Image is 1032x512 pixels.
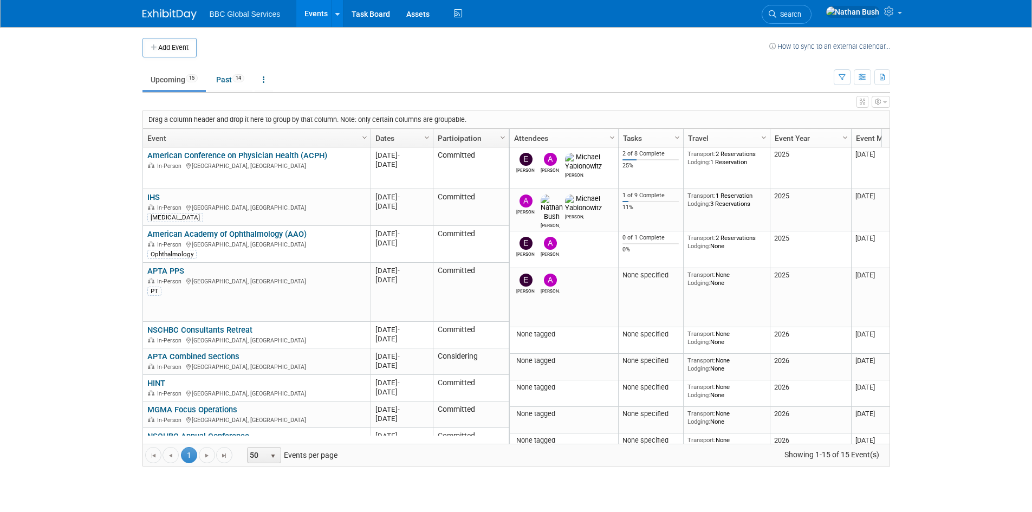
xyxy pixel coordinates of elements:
span: - [398,193,400,201]
td: [DATE] [851,433,932,460]
img: In-Person Event [148,337,154,342]
div: 0% [622,246,679,254]
td: Committed [433,263,509,322]
div: Ethan Denkensohn [516,250,535,257]
span: Lodging: [687,391,710,399]
div: None None [687,330,765,346]
div: None tagged [514,436,614,445]
a: Column Settings [671,129,683,145]
span: Lodging: [687,279,710,287]
div: None specified [622,383,679,392]
span: Lodging: [687,365,710,372]
div: [DATE] [375,352,428,361]
span: Transport: [687,330,716,338]
div: [GEOGRAPHIC_DATA], [GEOGRAPHIC_DATA] [147,362,366,371]
span: In-Person [157,278,185,285]
span: Showing 1-15 of 15 Event(s) [774,447,889,462]
div: [DATE] [375,325,428,334]
div: [GEOGRAPHIC_DATA], [GEOGRAPHIC_DATA] [147,161,366,170]
span: Go to the first page [149,451,158,460]
div: [DATE] [375,238,428,248]
div: Ophthalmology [147,250,197,258]
div: None specified [622,330,679,339]
td: [DATE] [851,327,932,354]
span: Transport: [687,150,716,158]
a: Participation [438,129,502,147]
span: - [398,352,400,360]
div: None tagged [514,330,614,339]
span: BBC Global Services [210,10,281,18]
div: 2 Reservations 1 Reservation [687,150,765,166]
div: [GEOGRAPHIC_DATA], [GEOGRAPHIC_DATA] [147,239,366,249]
span: Lodging: [687,418,710,425]
img: Ethan Denkensohn [520,153,533,166]
div: Alex Corrigan [541,287,560,294]
a: Go to the first page [145,447,161,463]
div: [DATE] [375,151,428,160]
div: Michael Yablonowitz [565,212,584,219]
div: [DATE] [375,361,428,370]
span: - [398,151,400,159]
div: [DATE] [375,266,428,275]
span: 15 [186,74,198,82]
img: Michael Yablonowitz [565,195,602,212]
div: None specified [622,410,679,418]
span: 14 [232,74,244,82]
a: Column Settings [758,129,770,145]
img: In-Person Event [148,241,154,247]
a: Event Year [775,129,844,147]
span: Column Settings [423,133,431,142]
td: 2025 [770,189,851,231]
span: In-Person [157,364,185,371]
td: [DATE] [851,407,932,433]
td: 2026 [770,407,851,433]
div: [MEDICAL_DATA] [147,213,203,222]
span: - [398,267,400,275]
td: [DATE] [851,354,932,380]
span: Column Settings [498,133,507,142]
div: 25% [622,162,679,170]
td: [DATE] [851,268,932,327]
span: Go to the previous page [166,451,175,460]
a: MGMA Focus Operations [147,405,237,414]
span: - [398,405,400,413]
span: In-Person [157,204,185,211]
td: Committed [433,428,509,455]
span: Lodging: [687,242,710,250]
div: Ethan Denkensohn [516,166,535,173]
span: Go to the next page [203,451,211,460]
span: Go to the last page [220,451,229,460]
img: Ethan Denkensohn [520,237,533,250]
div: [GEOGRAPHIC_DATA], [GEOGRAPHIC_DATA] [147,335,366,345]
td: 2025 [770,231,851,268]
div: [DATE] [375,192,428,202]
span: Lodging: [687,338,710,346]
a: Go to the next page [199,447,215,463]
td: Committed [433,375,509,401]
a: How to sync to an external calendar... [769,42,890,50]
span: 50 [248,448,266,463]
div: None None [687,357,765,372]
div: [DATE] [375,229,428,238]
div: 2 Reservations None [687,234,765,250]
div: Michael Yablonowitz [565,171,584,178]
a: APTA Combined Sections [147,352,239,361]
div: [DATE] [375,334,428,344]
span: select [269,452,277,461]
span: - [398,326,400,334]
a: Search [762,5,812,24]
a: NSCHBC Consultants Retreat [147,325,252,335]
td: 2026 [770,380,851,407]
img: Ethan Denkensohn [520,274,533,287]
div: None None [687,383,765,399]
img: In-Person Event [148,417,154,422]
img: Alex Corrigan [544,153,557,166]
td: [DATE] [851,231,932,268]
a: NSCHBC Annual Conference [147,431,249,441]
td: Committed [433,401,509,428]
div: [DATE] [375,431,428,440]
span: Column Settings [760,133,768,142]
span: - [398,432,400,440]
span: Transport: [687,357,716,364]
div: [DATE] [375,405,428,414]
